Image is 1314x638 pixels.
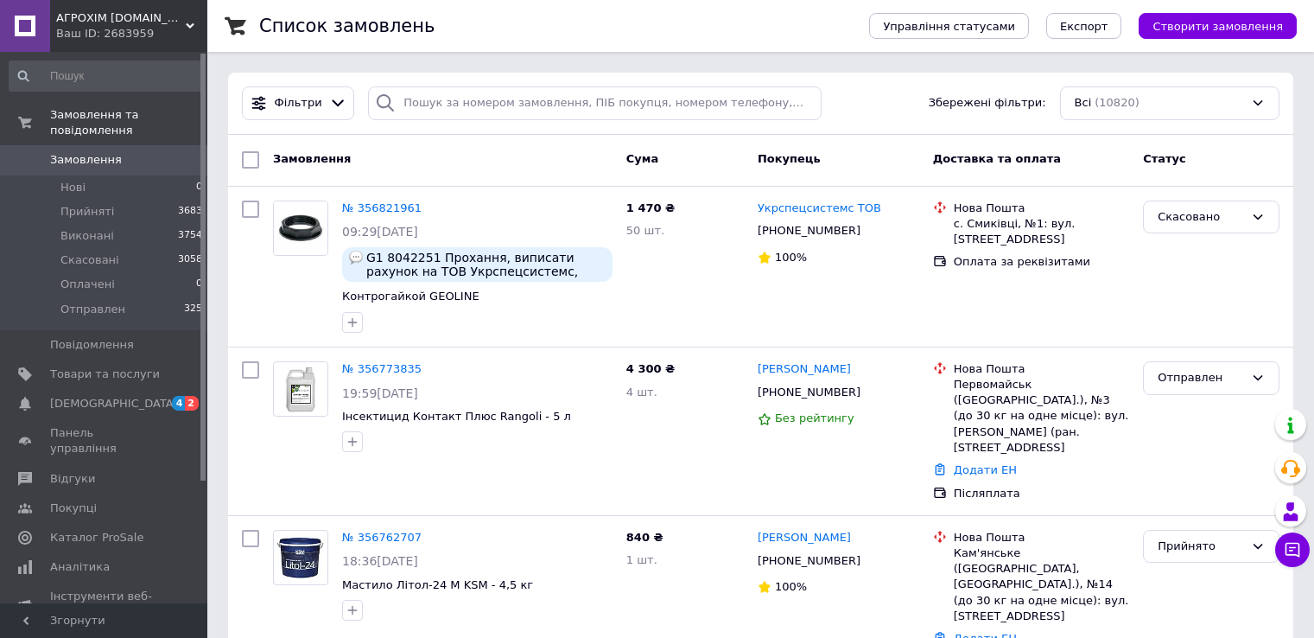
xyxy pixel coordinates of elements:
button: Створити замовлення [1139,13,1297,39]
div: Скасовано [1158,208,1244,226]
h1: Список замовлень [259,16,435,36]
button: Управління статусами [869,13,1029,39]
span: Аналітика [50,559,110,575]
span: Покупець [758,152,821,165]
a: Контрогайкой GEOLINE [342,290,479,303]
input: Пошук за номером замовлення, ПІБ покупця, номером телефону, Email, номером накладної [368,86,822,120]
span: [PHONE_NUMBER] [758,224,860,237]
div: Нова Пошта [954,530,1129,545]
span: 3058 [178,252,202,268]
span: 325 [184,302,202,317]
span: Статус [1143,152,1186,165]
div: с. Смиківці, №1: вул. [STREET_ADDRESS] [954,216,1129,247]
span: [PHONE_NUMBER] [758,386,860,399]
span: 2 [185,396,199,411]
span: Каталог ProSale [50,530,143,545]
span: Прийняті [60,204,114,220]
div: Ваш ID: 2683959 [56,26,207,41]
span: Збережені фільтри: [929,95,1046,112]
input: Пошук [9,61,204,92]
span: Замовлення [273,152,351,165]
span: Відгуки [50,471,95,487]
div: Нова Пошта [954,201,1129,216]
span: Cума [626,152,658,165]
span: 0 [196,277,202,292]
span: Без рейтингу [775,412,854,424]
span: Скасовані [60,252,119,268]
span: 0 [196,180,202,195]
a: Фото товару [273,361,328,417]
span: 4 300 ₴ [626,362,675,375]
span: Доставка та оплата [933,152,1061,165]
span: Товари та послуги [50,367,160,382]
a: [PERSON_NAME] [758,361,851,378]
a: Фото товару [273,530,328,585]
span: Нові [60,180,86,195]
span: 4 шт. [626,386,657,399]
img: Фото товару [279,362,321,416]
div: Післяплата [954,486,1129,501]
a: Фото товару [273,201,328,256]
span: 18:36[DATE] [342,554,418,568]
button: Чат з покупцем [1275,533,1310,567]
span: (10820) [1095,96,1139,109]
span: 3683 [178,204,202,220]
a: Укрспецсистемс ТОВ [758,201,881,217]
span: 09:29[DATE] [342,225,418,239]
span: Виконані [60,228,114,244]
a: Інсектицид Контакт Плюс Rangoli - 5 л [342,410,571,423]
img: Фото товару [274,535,327,580]
img: :speech_balloon: [349,251,363,265]
div: Кам'янське ([GEOGRAPHIC_DATA], [GEOGRAPHIC_DATA].), №14 (до 30 кг на одне місце): вул. [STREET_AD... [954,545,1129,624]
span: Фільтри [275,95,322,112]
span: 1 470 ₴ [626,201,675,214]
span: Оплачені [60,277,115,292]
span: Створити замовлення [1152,20,1283,33]
div: Отправлен [1158,369,1244,387]
span: [PHONE_NUMBER] [758,554,860,567]
div: Первомайськ ([GEOGRAPHIC_DATA].), №3 (до 30 кг на одне місце): вул. [PERSON_NAME] (ран. [STREET_A... [954,377,1129,456]
a: Додати ЕН [954,463,1017,476]
span: Замовлення та повідомлення [50,107,207,138]
span: 840 ₴ [626,531,663,544]
div: Нова Пошта [954,361,1129,377]
a: Створити замовлення [1121,19,1297,32]
span: Замовлення [50,152,122,168]
span: G1 8042251 Прохання, виписати рахунок на ТОВ Укрспецсистемс, ЕДРПОУ 39562922, [PERSON_NAME][EMAIL... [366,251,606,278]
span: Отправлен [60,302,125,317]
span: 100% [775,251,807,264]
div: Прийнято [1158,538,1244,556]
span: 100% [775,580,807,593]
div: Оплата за реквізитами [954,254,1129,270]
a: Мастило Літол-24 М KSM - 4,5 кг [342,578,533,591]
img: Фото товару [274,201,327,255]
span: 19:59[DATE] [342,386,418,400]
span: Панель управління [50,425,160,456]
a: [PERSON_NAME] [758,530,851,546]
span: Всі [1075,95,1092,112]
span: Інструменти веб-майстра та SEO [50,589,160,620]
span: Повідомлення [50,337,134,353]
span: [DEMOGRAPHIC_DATA] [50,396,178,412]
span: 3754 [178,228,202,244]
button: Експорт [1046,13,1122,39]
span: 4 [172,396,186,411]
span: Експорт [1060,20,1108,33]
span: 1 шт. [626,553,657,566]
a: № 356773835 [342,362,422,375]
a: № 356762707 [342,531,422,544]
span: Управління статусами [883,20,1015,33]
span: Покупці [50,501,97,516]
a: № 356821961 [342,201,422,214]
span: АГРОХІМ agrohim.in.ua [56,10,186,26]
span: 50 шт. [626,224,664,237]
